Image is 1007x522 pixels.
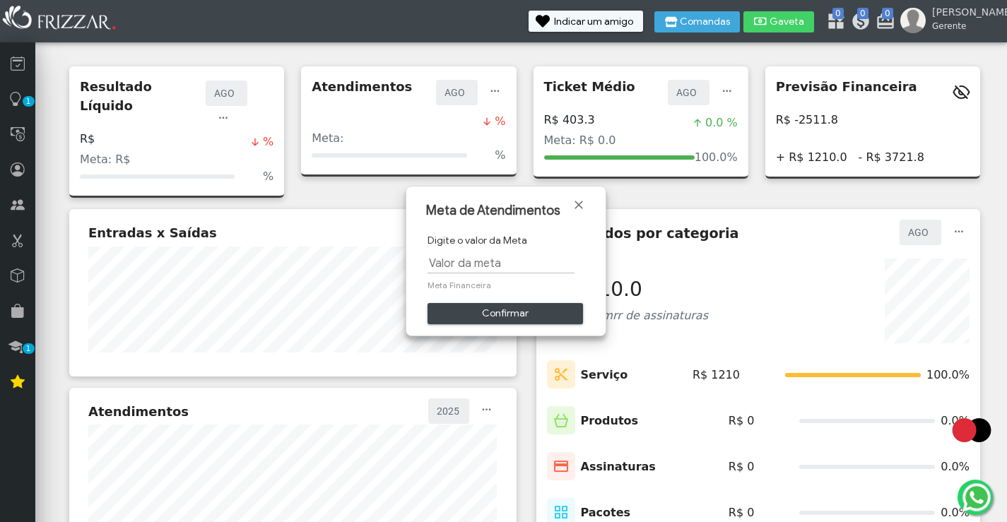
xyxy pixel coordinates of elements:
button: Comandas [654,11,740,32]
button: Confirmar [428,303,583,324]
img: whatsapp.png [960,480,994,514]
span: % [263,168,273,185]
label: AGO [907,224,934,241]
h3: R$1210.0 [547,278,709,302]
span: Digite o valor da Meta [428,233,584,248]
p: Previsão Financeira [776,77,917,96]
span: Comandas [680,17,730,27]
span: Gaveta [769,17,804,27]
p: Serviço [581,367,628,384]
button: ui-button [485,80,506,105]
span: Incluindo mrr de assinaturas [547,309,709,322]
a: 0 [826,11,840,36]
span: 0 [882,8,893,19]
span: 100.0% [926,367,970,384]
span: 0 [832,8,844,19]
img: Icone de Produtos [547,406,575,435]
span: + R$ 1210.0 [776,149,847,166]
span: R$ 0 [729,458,755,475]
span: Meta: [312,131,343,145]
p: Assinaturas [581,458,656,475]
a: Fechar [572,198,586,212]
h5: Atendimentos [88,404,189,420]
span: - R$ 3721.8 [859,149,924,166]
img: loading3.gif [936,395,1007,465]
button: ui-button [476,398,497,423]
img: Icone de Serviços [547,360,575,389]
span: % [495,147,505,164]
span: 1 [23,343,35,354]
p: Atendimentos [312,77,412,96]
span: R$ 1210 [693,367,740,384]
label: AGO [213,85,240,102]
span: 1 [23,96,35,107]
p: Resultado Líquido [80,77,206,115]
label: AGO [443,84,471,101]
label: 2025 [435,403,462,420]
label: AGO [675,84,702,101]
span: 0 [857,8,868,19]
span: R$ 0 [729,504,755,521]
span: % [263,134,273,150]
button: ui-button [213,106,234,131]
a: [PERSON_NAME] Gerente [900,8,1000,33]
span: 0.0% [941,504,970,521]
span: 0.0 % [705,114,738,131]
button: ui-button [948,220,970,244]
span: R$ 0 [729,413,755,429]
span: [PERSON_NAME] [932,5,996,20]
button: Gaveta [743,11,814,32]
h4: R$ [80,132,95,146]
span: Meta Financeira [428,279,584,292]
p: Produtos [581,413,639,429]
span: Gerente [932,20,996,32]
span: 0.0% [941,458,970,475]
p: Pacotes [581,504,631,521]
h4: R$ -2511.8 [776,113,838,126]
a: 0 [876,11,890,36]
img: Icone de Assinaturas [547,452,575,481]
button: Indicar um amigo [529,11,643,32]
h5: Resultados por categoria [547,225,739,242]
button: ui-button [717,80,738,105]
a: 0 [851,11,865,36]
p: Ticket Médio [544,77,635,96]
h5: Entradas x Saídas [88,225,217,241]
span: Meta: R$ [80,153,131,166]
span: 100.0% [695,149,738,166]
input: Valor da meta [428,254,575,273]
span: Confirmar [437,303,573,324]
span: Meta de Atendimentos [426,201,560,220]
span: Indicar um amigo [554,17,633,27]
